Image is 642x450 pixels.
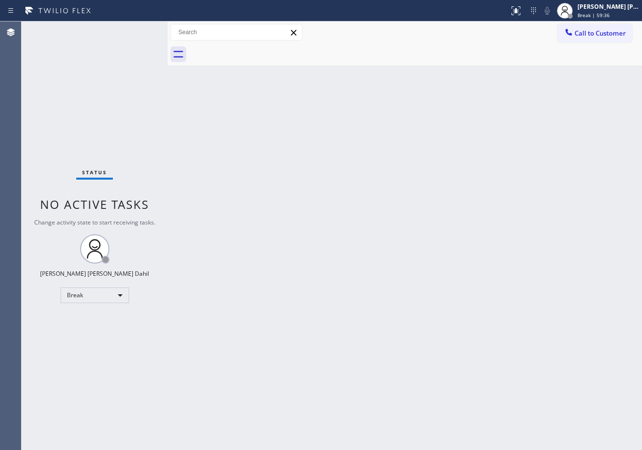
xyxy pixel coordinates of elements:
input: Search [171,24,302,40]
span: Break | 59:36 [578,12,610,19]
div: [PERSON_NAME] [PERSON_NAME] Dahil [40,269,149,278]
button: Call to Customer [557,24,632,42]
span: Change activity state to start receiving tasks. [34,218,155,226]
span: Status [82,169,107,176]
button: Mute [540,4,554,18]
span: No active tasks [40,196,149,212]
span: Call to Customer [575,29,626,38]
div: [PERSON_NAME] [PERSON_NAME] Dahil [578,2,639,11]
div: Break [61,287,129,303]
